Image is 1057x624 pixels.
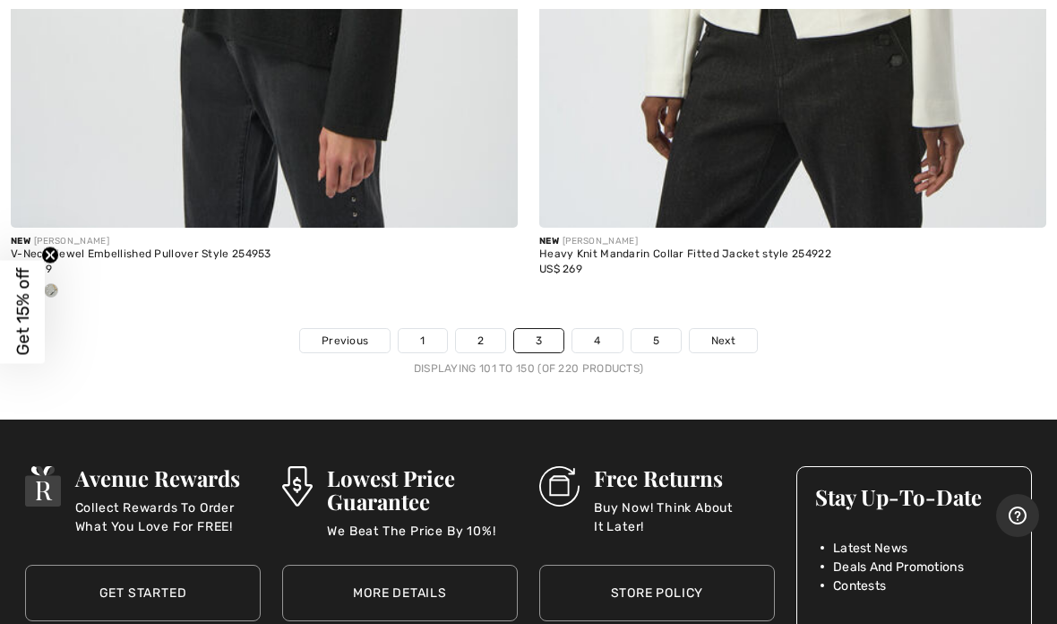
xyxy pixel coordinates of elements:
h3: Stay Up-To-Date [815,485,1013,508]
span: Contests [833,576,886,595]
a: 2 [456,329,505,352]
div: Heavy Knit Mandarin Collar Fitted Jacket style 254922 [539,248,1046,261]
h3: Free Returns [594,466,775,490]
div: V-Neck Jewel Embellished Pullover Style 254953 [11,248,518,261]
a: Get Started [25,565,261,621]
a: Next [690,329,757,352]
h3: Lowest Price Guarantee [327,466,518,513]
a: 4 [572,329,622,352]
a: Previous [300,329,390,352]
a: 3 [514,329,563,352]
h3: Avenue Rewards [75,466,261,490]
span: Next [711,333,735,349]
a: Store Policy [539,565,775,621]
a: 1 [399,329,446,352]
p: We Beat The Price By 10%! [327,522,518,558]
p: Collect Rewards To Order What You Love For FREE! [75,498,261,534]
p: Buy Now! Think About It Later! [594,498,775,534]
span: Deals And Promotions [833,558,964,576]
div: Light grey melange [38,277,64,307]
span: Get 15% off [13,268,33,356]
span: New [11,236,30,247]
a: 5 [632,329,681,352]
span: Previous [322,333,368,349]
a: More Details [282,565,518,621]
img: Free Returns [539,466,580,507]
div: [PERSON_NAME] [539,235,1046,248]
iframe: Opens a widget where you can find more information [996,494,1039,539]
img: Lowest Price Guarantee [282,466,313,507]
span: New [539,236,559,247]
span: US$ 269 [539,263,582,275]
div: [PERSON_NAME] [11,235,518,248]
img: Avenue Rewards [25,466,61,507]
span: Latest News [833,539,907,558]
button: Close teaser [41,247,59,264]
